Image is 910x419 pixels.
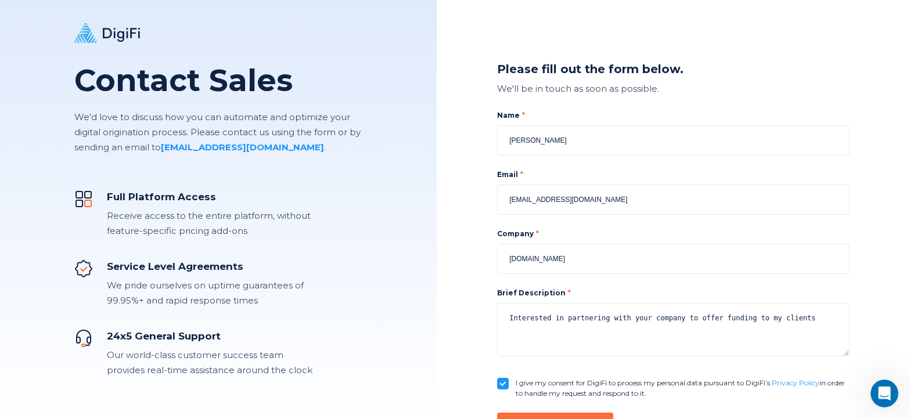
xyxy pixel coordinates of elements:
label: Email [497,169,850,180]
a: Privacy Policy [772,378,819,387]
div: Full Platform Access [107,190,312,204]
label: I give my consent for DigiFi to process my personal data pursuant to DigiFi’s in order to handle ... [516,378,850,399]
div: 24x5 General Support [107,329,312,343]
div: Our world-class customer success team provides real-time assistance around the clock [107,348,312,378]
a: [EMAIL_ADDRESS][DOMAIN_NAME] [161,142,324,153]
p: We'd love to discuss how you can automate and optimize your digital origination process. Please c... [74,110,362,155]
label: Name [497,110,850,121]
div: Service Level Agreements [107,259,312,273]
div: Please fill out the form below. [497,61,850,78]
h1: Contact Sales [74,63,362,98]
label: Brief Description [497,288,571,297]
label: Company [497,229,850,239]
iframe: Intercom live chat [871,380,898,407]
div: We'll be in touch as soon as possible. [497,81,850,96]
div: We pride ourselves on uptime guarantees of 99.95%+ and rapid response times [107,278,312,308]
textarea: Interested in partnering with your company to offer funding to my clients [497,303,850,356]
div: Receive access to the entire platform, without feature-specific pricing add-ons [107,208,312,239]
